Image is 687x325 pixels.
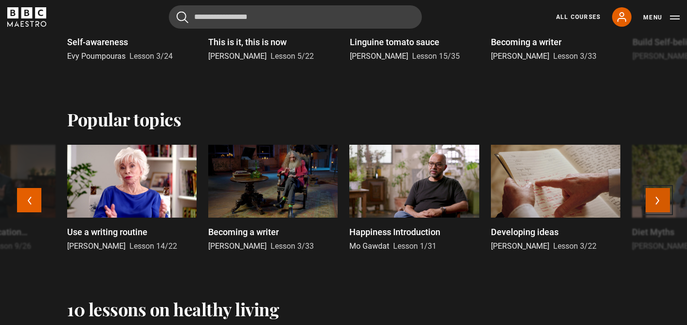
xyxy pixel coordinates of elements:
p: Self-awareness [67,35,128,49]
button: Submit the search query [177,11,188,23]
p: Developing ideas [491,225,559,239]
p: Linguine tomato sauce [350,35,439,49]
span: Lesson 5/22 [271,51,314,61]
span: [PERSON_NAME] [67,241,126,251]
a: Happiness Introduction Mo Gawdat Lesson 1/31 [349,145,479,252]
h2: 10 lessons on healthy living [67,299,279,319]
span: Lesson 3/33 [271,241,314,251]
span: Lesson 15/35 [412,51,460,61]
a: All Courses [556,13,600,21]
p: This is it, this is now [208,35,287,49]
span: [PERSON_NAME] [491,51,549,61]
span: [PERSON_NAME] [491,241,549,251]
svg: BBC Maestro [7,7,46,27]
a: Developing ideas [PERSON_NAME] Lesson 3/22 [491,145,620,252]
p: Becoming a writer [491,35,561,49]
span: Lesson 3/33 [553,51,597,61]
input: Search [169,5,422,29]
button: Toggle navigation [643,13,680,22]
span: [PERSON_NAME] [208,241,267,251]
span: [PERSON_NAME] [350,51,408,61]
span: Lesson 3/24 [129,51,173,61]
a: Becoming a writer [PERSON_NAME] Lesson 3/33 [208,145,338,252]
p: Happiness Introduction [349,225,440,239]
span: Evy Poumpouras [67,51,126,61]
span: Mo Gawdat [349,241,389,251]
span: Lesson 14/22 [129,241,177,251]
span: [PERSON_NAME] [208,51,267,61]
p: Use a writing routine [67,225,147,239]
p: Becoming a writer [208,225,279,239]
h2: Popular topics [67,109,181,129]
span: Lesson 3/22 [553,241,597,251]
a: Use a writing routine [PERSON_NAME] Lesson 14/22 [67,145,197,252]
span: Lesson 1/31 [393,241,436,251]
p: Diet Myths [632,225,674,239]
